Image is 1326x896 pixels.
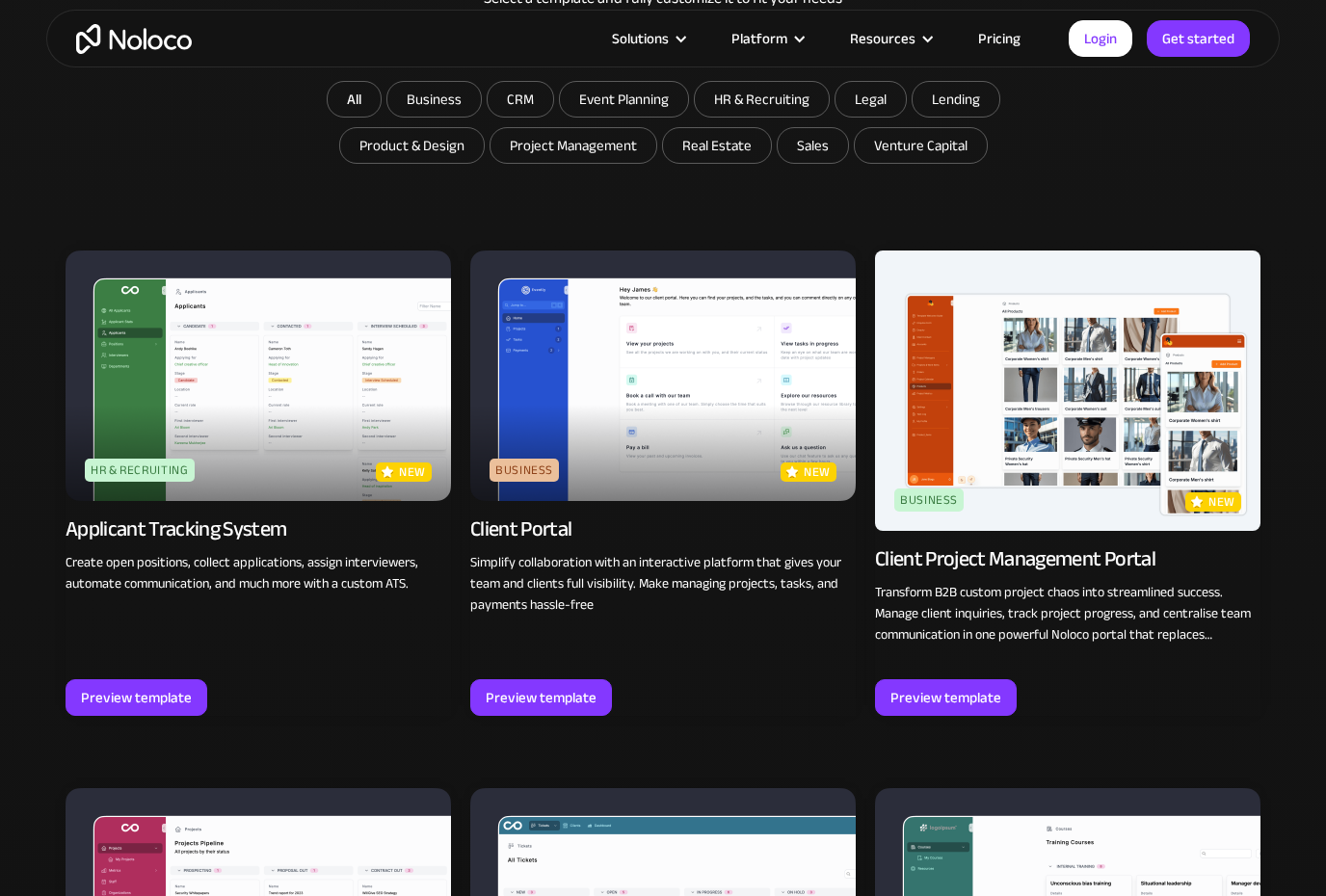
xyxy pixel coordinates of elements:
div: Preview template [81,685,192,710]
div: Preview template [890,685,1001,710]
form: Email Form [278,81,1048,169]
div: Business [894,488,964,512]
div: Business [490,459,559,482]
div: Client Portal [470,515,571,542]
a: BusinessnewClient PortalSimplify collaboration with an interactive platform that gives your team ... [470,250,856,716]
a: home [76,24,192,54]
a: Login [1069,20,1132,57]
a: Pricing [954,26,1045,51]
a: HR & RecruitingnewApplicant Tracking SystemCreate open positions, collect applications, assign in... [66,250,451,716]
a: All [327,81,382,118]
div: Client Project Management Portal [875,545,1155,572]
div: Solutions [612,26,669,51]
p: new [804,462,831,482]
a: Get started [1147,20,1250,57]
p: new [1208,492,1235,512]
p: new [399,462,426,482]
div: Platform [707,26,826,51]
p: Transform B2B custom project chaos into streamlined success. Manage client inquiries, track proje... [875,582,1260,646]
p: Simplify collaboration with an interactive platform that gives your team and clients full visibil... [470,552,856,616]
p: Create open positions, collect applications, assign interviewers, automate communication, and muc... [66,552,451,594]
div: HR & Recruiting [85,459,195,482]
div: Resources [826,26,954,51]
div: Resources [850,26,915,51]
div: Applicant Tracking System [66,515,287,542]
div: Platform [731,26,787,51]
div: Solutions [588,26,707,51]
div: Preview template [486,685,597,710]
a: BusinessnewClient Project Management PortalTransform B2B custom project chaos into streamlined su... [875,250,1260,716]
